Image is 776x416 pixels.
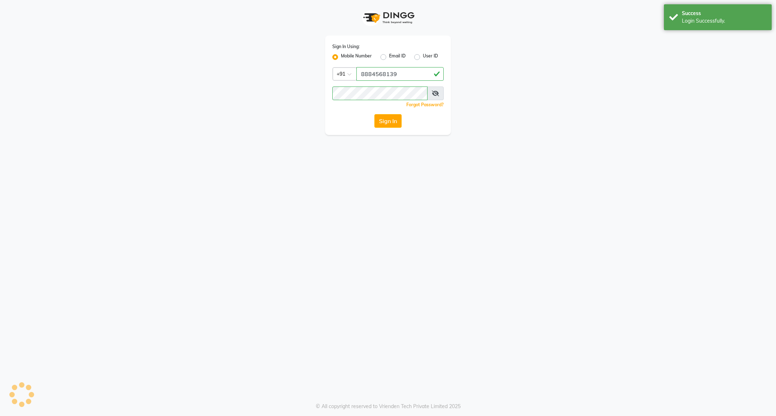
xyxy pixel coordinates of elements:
button: Sign In [374,114,402,128]
input: Username [356,67,444,81]
label: Email ID [389,53,406,61]
a: Forgot Password? [406,102,444,107]
div: Success [682,10,766,17]
img: logo1.svg [359,7,417,28]
label: Mobile Number [341,53,372,61]
input: Username [332,87,428,100]
div: Login Successfully. [682,17,766,25]
label: User ID [423,53,438,61]
label: Sign In Using: [332,43,360,50]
